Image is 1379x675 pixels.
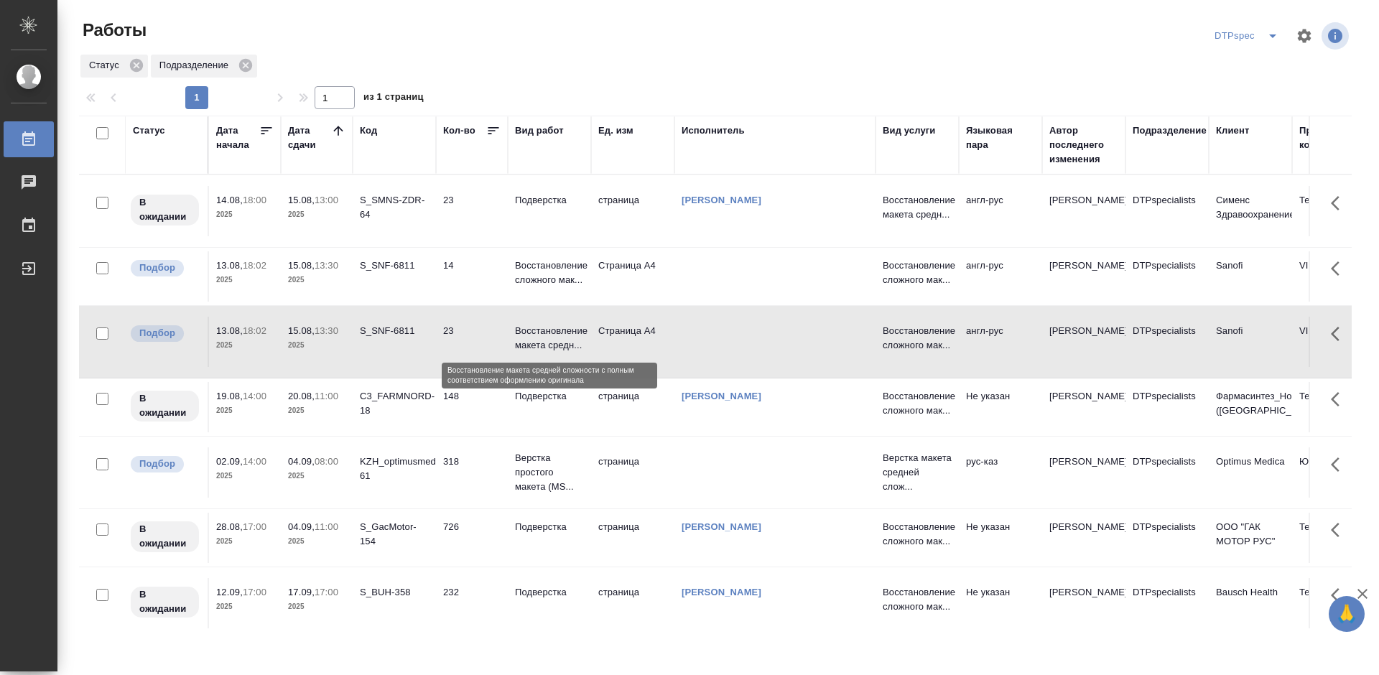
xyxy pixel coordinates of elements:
p: 2025 [216,273,274,287]
td: Не указан [959,578,1042,628]
button: Здесь прячутся важные кнопки [1322,447,1357,482]
span: Настроить таблицу [1287,19,1322,53]
div: Дата сдачи [288,124,331,152]
td: Технический [1292,186,1375,236]
p: Восстановление сложного мак... [883,324,952,353]
p: 20.08, [288,391,315,401]
td: англ-рус [959,317,1042,367]
td: DTPspecialists [1125,447,1209,498]
td: [PERSON_NAME] [1042,578,1125,628]
p: 15.08, [288,325,315,336]
div: Код [360,124,377,138]
p: 12.09, [216,587,243,597]
p: Восстановление сложного мак... [883,259,952,287]
div: Дата начала [216,124,259,152]
p: В ожидании [139,522,190,551]
p: Sanofi [1216,259,1285,273]
p: 2025 [216,338,274,353]
div: Подразделение [1133,124,1207,138]
span: Работы [79,19,147,42]
p: Восстановление макета средн... [515,324,584,353]
td: страница [591,578,674,628]
p: 13:00 [315,195,338,205]
button: 🙏 [1329,596,1365,632]
p: Подбор [139,261,175,275]
p: Подверстка [515,193,584,208]
p: Сименс Здравоохранение [1216,193,1285,222]
button: Здесь прячутся важные кнопки [1322,251,1357,286]
td: страница [591,447,674,498]
td: 148 [436,382,508,432]
p: 08:00 [315,456,338,467]
p: Верстка макета средней слож... [883,451,952,494]
button: Здесь прячутся важные кнопки [1322,513,1357,547]
td: 232 [436,578,508,628]
div: Вид услуги [883,124,936,138]
p: 2025 [288,600,345,614]
td: 726 [436,513,508,563]
td: Страница А4 [591,317,674,367]
p: 18:00 [243,195,266,205]
td: [PERSON_NAME] [1042,317,1125,367]
p: Подверстка [515,520,584,534]
div: Кол-во [443,124,475,138]
div: Можно подбирать исполнителей [129,324,200,343]
td: DTPspecialists [1125,251,1209,302]
td: Технический [1292,382,1375,432]
p: 18:02 [243,325,266,336]
p: 18:02 [243,260,266,271]
p: 2025 [288,208,345,222]
td: DTPspecialists [1125,186,1209,236]
td: VIP клиенты [1292,251,1375,302]
p: 02.09, [216,456,243,467]
button: Здесь прячутся важные кнопки [1322,317,1357,351]
p: 19.08, [216,391,243,401]
p: 2025 [216,600,274,614]
td: [PERSON_NAME] [1042,513,1125,563]
p: 13:30 [315,325,338,336]
p: Подверстка [515,389,584,404]
p: 17:00 [243,521,266,532]
p: 04.09, [288,456,315,467]
div: Клиент [1216,124,1249,138]
td: Не указан [959,513,1042,563]
p: В ожидании [139,391,190,420]
td: Не указан [959,382,1042,432]
p: 15.08, [288,195,315,205]
p: В ожидании [139,587,190,616]
p: 11:00 [315,391,338,401]
td: рус-каз [959,447,1042,498]
td: [PERSON_NAME] [1042,251,1125,302]
div: S_GacMotor-154 [360,520,429,549]
p: 2025 [216,534,274,549]
p: 2025 [288,469,345,483]
td: англ-рус [959,186,1042,236]
p: 14:00 [243,391,266,401]
div: Исполнитель назначен, приступать к работе пока рано [129,193,200,227]
td: страница [591,513,674,563]
p: 13.08, [216,260,243,271]
a: [PERSON_NAME] [682,195,761,205]
span: из 1 страниц [363,88,424,109]
p: В ожидании [139,195,190,224]
p: Статус [89,58,124,73]
td: DTPspecialists [1125,578,1209,628]
div: Исполнитель назначен, приступать к работе пока рано [129,520,200,554]
td: 14 [436,251,508,302]
p: Верстка простого макета (MS... [515,451,584,494]
div: Статус [80,55,148,78]
div: S_SMNS-ZDR-64 [360,193,429,222]
div: S_SNF-6811 [360,259,429,273]
div: Проектная команда [1299,124,1368,152]
button: Здесь прячутся важные кнопки [1322,186,1357,220]
p: 13:30 [315,260,338,271]
p: Восстановление сложного мак... [883,520,952,549]
span: Посмотреть информацию [1322,22,1352,50]
td: Технический [1292,513,1375,563]
div: Ед. изм [598,124,633,138]
p: 2025 [288,534,345,549]
button: Здесь прячутся важные кнопки [1322,578,1357,613]
td: DTPspecialists [1125,317,1209,367]
div: split button [1211,24,1287,47]
td: 23 [436,317,508,367]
